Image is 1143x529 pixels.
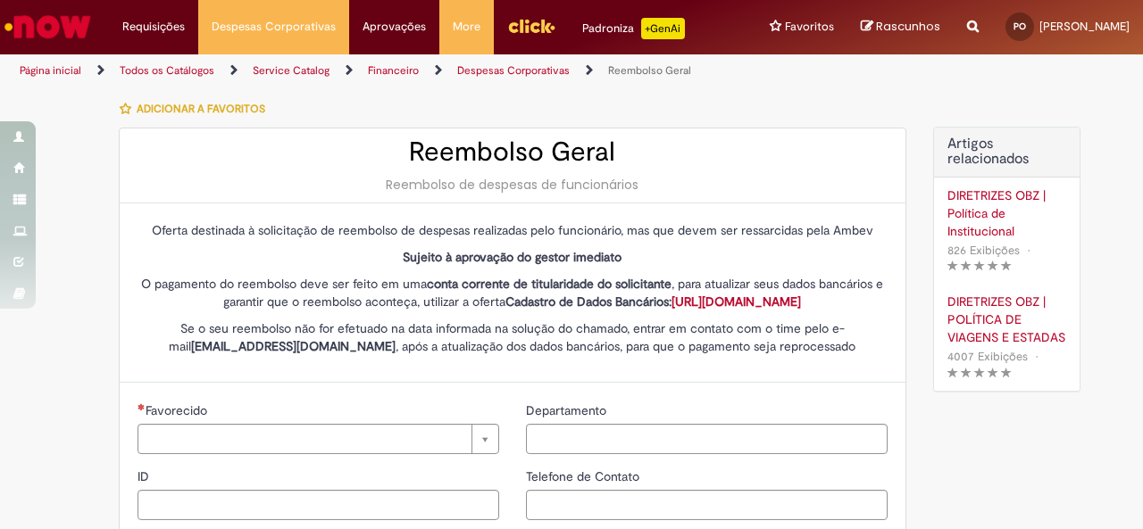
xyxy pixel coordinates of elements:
[861,19,940,36] a: Rascunhos
[363,18,426,36] span: Aprovações
[672,293,801,310] a: [URL][DOMAIN_NAME]
[876,18,940,35] span: Rascunhos
[2,9,94,45] img: ServiceNow
[403,249,622,265] strong: Sujeito à aprovação do gestor imediato
[947,349,1028,364] span: 4007 Exibições
[1023,238,1034,262] span: •
[138,319,888,355] p: Se o seu reembolso não for efetuado na data informada na solução do chamado, entrar em contato co...
[253,63,330,78] a: Service Catalog
[526,490,888,520] input: Telefone de Contato
[427,276,672,292] strong: conta corrente de titularidade do solicitante
[138,468,153,484] span: ID
[947,243,1020,258] span: 826 Exibições
[1031,344,1042,368] span: •
[138,275,888,310] p: O pagamento do reembolso deve ser feito em uma , para atualizar seus dados bancários e garantir q...
[1014,21,1026,32] span: PO
[785,18,834,36] span: Favoritos
[138,137,888,167] h2: Reembolso Geral
[20,63,81,78] a: Página inicial
[138,221,888,239] p: Oferta destinada à solicitação de reembolso de despesas realizadas pelo funcionário, mas que deve...
[138,403,146,410] span: Necessários
[146,402,211,418] span: Necessários - Favorecido
[582,18,685,39] div: Padroniza
[120,63,214,78] a: Todos os Catálogos
[608,63,691,78] a: Reembolso Geral
[947,186,1066,240] a: DIRETRIZES OBZ | Política de Institucional
[137,102,265,116] span: Adicionar a Favoritos
[138,176,888,194] div: Reembolso de despesas de funcionários
[122,18,185,36] span: Requisições
[138,490,499,520] input: ID
[119,90,275,128] button: Adicionar a Favoritos
[526,402,610,418] span: Departamento
[526,468,643,484] span: Telefone de Contato
[457,63,570,78] a: Despesas Corporativas
[453,18,480,36] span: More
[505,293,801,310] strong: Cadastro de Dados Bancários:
[947,293,1066,346] a: DIRETRIZES OBZ | POLÍTICA DE VIAGENS E ESTADAS
[368,63,419,78] a: Financeiro
[1039,19,1130,34] span: [PERSON_NAME]
[191,338,396,354] strong: [EMAIL_ADDRESS][DOMAIN_NAME]
[526,424,888,454] input: Departamento
[212,18,336,36] span: Despesas Corporativas
[507,12,555,39] img: click_logo_yellow_360x200.png
[641,18,685,39] p: +GenAi
[138,424,499,454] a: Limpar campo Favorecido
[947,136,1066,168] h3: Artigos relacionados
[13,54,748,87] ul: Trilhas de página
